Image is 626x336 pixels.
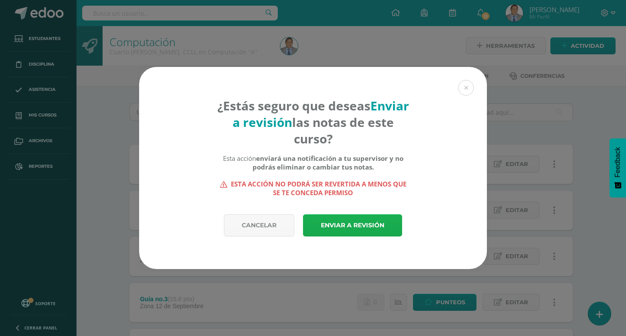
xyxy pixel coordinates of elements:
b: enviará una notificación a tu supervisor y no podrás eliminar o cambiar tus notas. [253,154,403,171]
div: Esta acción [217,154,410,171]
strong: Esta acción no podrá ser revertida a menos que se te conceda permiso [217,180,410,197]
a: Cancelar [224,214,294,236]
span: Feedback [614,147,622,177]
a: Enviar a revisión [303,214,402,236]
h4: ¿Estás seguro que deseas las notas de este curso? [217,97,410,147]
strong: Enviar a revisión [233,97,409,130]
button: Feedback - Mostrar encuesta [609,138,626,197]
button: Close (Esc) [458,80,474,96]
